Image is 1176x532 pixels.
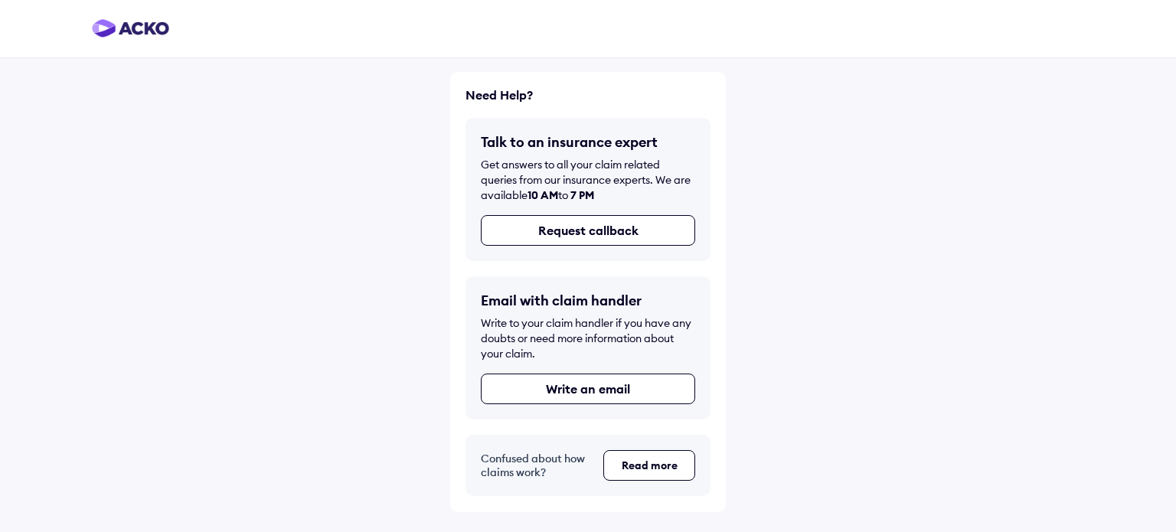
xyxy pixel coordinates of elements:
h6: Need Help? [465,87,710,103]
button: Write an email [481,374,695,404]
img: horizontal-gradient.png [92,19,169,38]
span: 7 PM [570,188,594,202]
button: Request callback [481,215,695,246]
div: Get answers to all your claim related queries from our insurance experts. We are available to [481,157,695,203]
h5: Talk to an insurance expert [481,133,695,151]
h5: Email with claim handler [481,292,695,309]
span: 10 AM [528,188,558,202]
h5: Confused about how claims work? [481,452,591,479]
button: Read more [603,450,695,481]
div: Write to your claim handler if you have any doubts or need more information about your claim. [481,315,695,361]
